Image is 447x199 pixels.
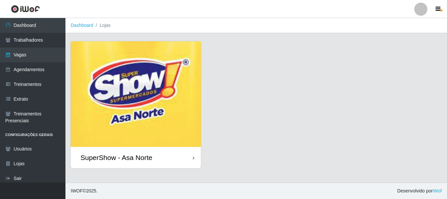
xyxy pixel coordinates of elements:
img: cardImg [71,41,201,147]
a: SuperShow - Asa Norte [71,41,201,168]
nav: breadcrumb [65,18,447,33]
li: Lojas [93,22,111,29]
div: SuperShow - Asa Norte [80,153,152,162]
a: Dashboard [71,23,93,28]
span: Desenvolvido por [397,188,442,194]
img: CoreUI Logo [11,5,40,13]
span: © 2025 . [71,188,98,194]
a: iWof [433,188,442,193]
span: IWOF [71,188,83,193]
